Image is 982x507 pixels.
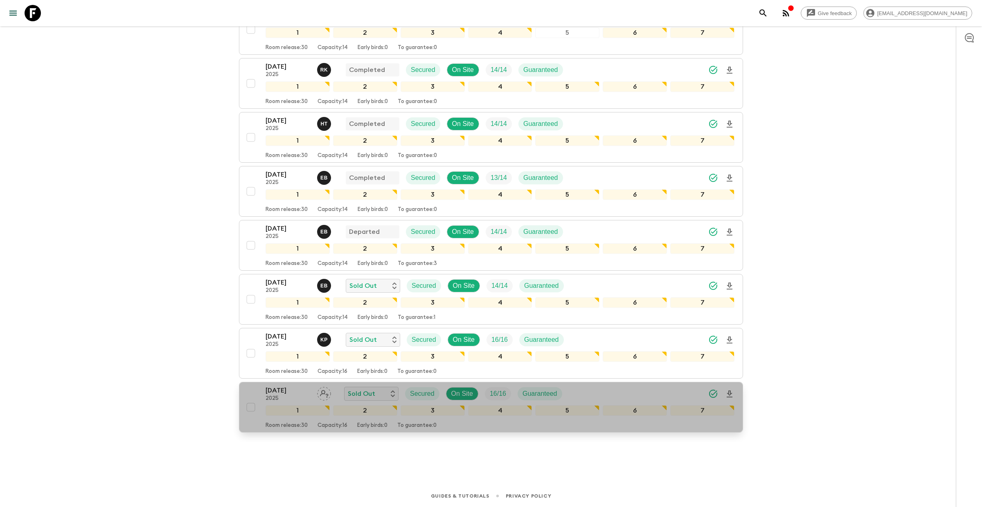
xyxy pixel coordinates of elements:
div: 6 [603,297,667,308]
p: 14 / 14 [491,119,507,129]
p: Room release: 30 [266,45,308,51]
div: Trip Fill [486,63,512,76]
svg: Synced Successfully [708,389,718,399]
p: Departed [349,227,380,237]
p: Guaranteed [523,389,557,399]
button: [DATE]2025Assign pack leaderSold OutSecuredOn SiteTrip FillGuaranteed1234567Room release:30Capaci... [239,382,743,433]
svg: Download Onboarding [725,281,734,291]
p: Early birds: 0 [358,260,388,267]
p: Room release: 30 [266,153,308,159]
div: 6 [603,81,667,92]
p: 2025 [266,395,311,402]
div: 7 [670,297,734,308]
p: [DATE] [266,170,311,179]
p: 2025 [266,341,311,348]
p: Guaranteed [524,335,559,345]
div: 4 [468,351,532,362]
p: Room release: 30 [266,422,308,429]
div: 6 [603,243,667,254]
p: On Site [453,335,475,345]
div: Trip Fill [486,333,513,346]
div: 1 [266,405,330,416]
p: To guarantee: 3 [398,260,437,267]
div: On Site [447,171,479,184]
div: 1 [266,243,330,254]
div: Secured [406,63,440,76]
p: To guarantee: 0 [398,45,437,51]
div: 2 [333,189,397,200]
p: To guarantee: 0 [397,368,437,375]
div: 3 [401,243,465,254]
div: 7 [670,405,734,416]
p: On Site [452,65,474,75]
div: On Site [448,279,480,292]
button: [DATE]2025Kostandin PulaSold OutSecuredOn SiteTrip FillGuaranteed1234567Room release:30Capacity:1... [239,328,743,379]
div: 3 [401,189,465,200]
div: 5 [535,81,599,92]
p: Completed [349,119,385,129]
button: [DATE]2025Erild BallaDepartedSecuredOn SiteTrip FillGuaranteed1234567Room release:30Capacity:14Ea... [239,220,743,271]
p: On Site [451,389,473,399]
p: Early birds: 0 [357,422,387,429]
div: 6 [603,351,667,362]
div: 6 [603,27,667,38]
p: Room release: 30 [266,206,308,213]
span: Give feedback [813,10,856,16]
p: Secured [411,65,435,75]
div: On Site [446,387,478,400]
span: Kostandin Pula [317,335,333,342]
div: 5 [535,405,599,416]
svg: Synced Successfully [708,227,718,237]
p: Capacity: 14 [318,153,348,159]
p: Secured [411,173,435,183]
p: K P [320,337,328,343]
svg: Synced Successfully [708,281,718,291]
p: Early birds: 0 [358,206,388,213]
p: Early birds: 0 [358,99,388,105]
p: [DATE] [266,62,311,72]
p: Early birds: 0 [358,314,388,321]
div: 3 [401,297,465,308]
div: 1 [266,27,330,38]
div: 1 [266,81,330,92]
p: Early birds: 0 [358,45,388,51]
p: 2025 [266,126,311,132]
p: On Site [452,119,474,129]
p: Secured [411,119,435,129]
div: 4 [468,297,532,308]
div: 3 [401,135,465,146]
p: E B [320,283,328,289]
div: 3 [401,81,465,92]
p: 2025 [266,287,311,294]
button: [DATE]2025Erild BallaCompletedSecuredOn SiteTrip FillGuaranteed1234567Room release:30Capacity:14E... [239,166,743,217]
div: Trip Fill [485,387,511,400]
p: To guarantee: 0 [398,206,437,213]
div: On Site [447,117,479,130]
p: Room release: 30 [266,368,308,375]
p: Room release: 30 [266,99,308,105]
span: Robert Kaca [317,65,333,72]
p: [DATE] [266,116,311,126]
div: 4 [468,243,532,254]
p: 16 / 16 [491,335,508,345]
div: 2 [333,243,397,254]
p: 14 / 14 [491,281,508,291]
p: To guarantee: 0 [398,153,437,159]
div: Trip Fill [486,171,512,184]
div: 7 [670,135,734,146]
svg: Download Onboarding [725,65,734,75]
div: 2 [333,135,397,146]
div: On Site [448,333,480,346]
div: 4 [468,81,532,92]
p: 2025 [266,233,311,240]
svg: Download Onboarding [725,389,734,399]
div: On Site [447,225,479,238]
p: Completed [349,65,385,75]
div: 4 [468,135,532,146]
div: Trip Fill [486,279,513,292]
div: 2 [333,27,397,38]
p: Completed [349,173,385,183]
p: Capacity: 14 [318,99,348,105]
span: Erild Balla [317,173,333,180]
svg: Synced Successfully [708,335,718,345]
